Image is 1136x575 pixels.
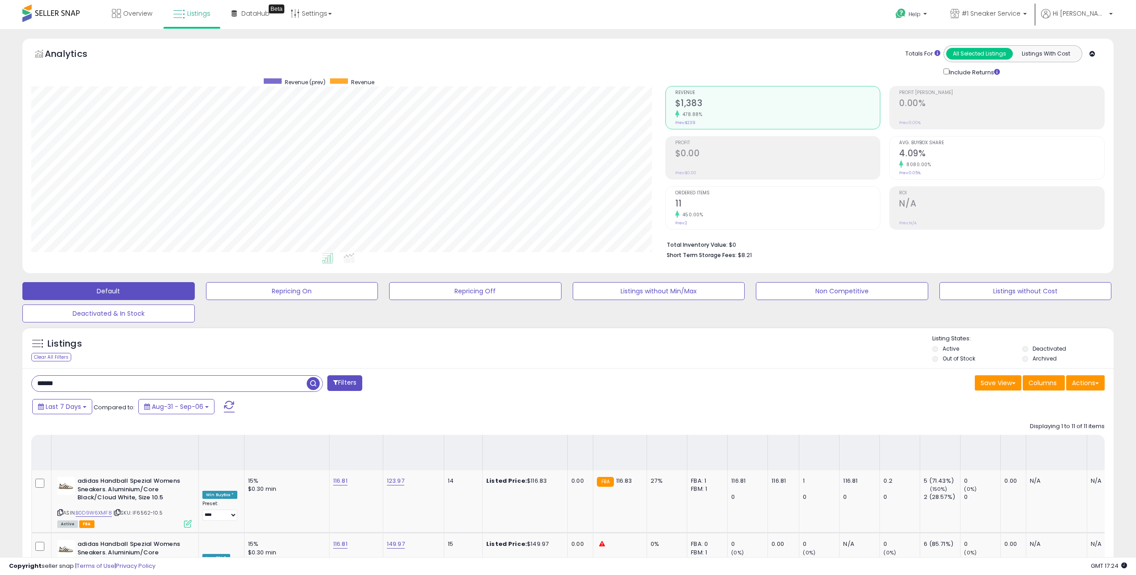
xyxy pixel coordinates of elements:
[285,78,326,86] span: Revenue (prev)
[152,402,203,411] span: Aug-31 - Sep-06
[899,170,921,176] small: Prev: 0.05%
[486,476,527,485] b: Listed Price:
[731,549,744,556] small: (0%)
[57,477,75,495] img: 31c2aZHGACL._SL40_.jpg
[675,120,695,125] small: Prev: $239
[679,111,703,118] small: 478.88%
[387,476,404,485] a: 123.97
[248,549,322,557] div: $0.30 min
[932,335,1114,343] p: Listing States:
[888,1,936,29] a: Help
[962,9,1020,18] span: #1 Sneaker Service
[1012,48,1079,60] button: Listings With Cost
[57,477,192,527] div: ASIN:
[448,540,476,548] div: 15
[883,549,896,556] small: (0%)
[1066,375,1105,390] button: Actions
[731,493,767,501] div: 0
[573,282,745,300] button: Listings without Min/Max
[772,477,792,485] div: 116.81
[76,509,112,517] a: B0D9W6XMF8
[46,402,81,411] span: Last 7 Days
[946,48,1013,60] button: All Selected Listings
[32,399,92,414] button: Last 7 Days
[883,557,920,565] div: 0
[772,540,792,548] div: 0.00
[903,161,931,168] small: 8080.00%
[667,251,737,259] b: Short Term Storage Fees:
[930,485,947,493] small: (150%)
[691,549,720,557] div: FBM: 1
[241,9,270,18] span: DataHub
[1030,477,1080,485] div: N/A
[679,211,703,218] small: 450.00%
[731,477,767,485] div: 116.81
[899,220,917,226] small: Prev: N/A
[924,557,960,565] div: 0 (0%)
[883,477,920,485] div: 0.2
[803,493,839,501] div: 0
[57,520,78,528] span: All listings currently available for purchase on Amazon
[899,198,1104,210] h2: N/A
[691,485,720,493] div: FBM: 1
[731,540,767,548] div: 0
[883,493,920,501] div: 0
[77,562,115,570] a: Terms of Use
[47,338,82,350] h5: Listings
[206,282,378,300] button: Repricing On
[803,540,839,548] div: 0
[1033,355,1057,362] label: Archived
[1004,540,1019,548] div: 0.00
[248,477,322,485] div: 15%
[57,540,75,558] img: 31c2aZHGACL._SL40_.jpg
[202,554,230,562] div: Low. FBA *
[943,345,959,352] label: Active
[899,191,1104,196] span: ROI
[964,485,977,493] small: (0%)
[803,477,839,485] div: 1
[1091,562,1127,570] span: 2025-09-14 17:24 GMT
[691,477,720,485] div: FBA: 1
[964,557,1000,565] div: 0
[113,509,163,516] span: | SKU: IF6562-10.5
[675,191,880,196] span: Ordered Items
[731,557,767,565] div: 0
[943,355,975,362] label: Out of Stock
[1033,345,1066,352] label: Deactivated
[675,90,880,95] span: Revenue
[202,491,237,499] div: Win BuyBox *
[486,540,561,548] div: $149.97
[964,477,1000,485] div: 0
[939,282,1112,300] button: Listings without Cost
[45,47,105,62] h5: Analytics
[187,9,210,18] span: Listings
[486,540,527,548] b: Listed Price:
[899,141,1104,146] span: Avg. Buybox Share
[138,399,214,414] button: Aug-31 - Sep-06
[9,562,42,570] strong: Copyright
[333,540,347,549] a: 116.81
[116,562,155,570] a: Privacy Policy
[1030,422,1105,431] div: Displaying 1 to 11 of 11 items
[94,403,135,412] span: Compared to:
[248,540,322,548] div: 15%
[895,8,906,19] i: Get Help
[123,9,152,18] span: Overview
[675,170,696,176] small: Prev: $0.00
[269,4,284,13] div: Tooltip anchor
[899,120,921,125] small: Prev: 0.00%
[667,239,1098,249] li: $0
[1004,477,1019,485] div: 0.00
[571,540,586,548] div: 0.00
[843,477,879,485] div: 116.81
[964,493,1000,501] div: 0
[909,10,921,18] span: Help
[675,148,880,160] h2: $0.00
[77,540,186,567] b: adidas Handball Spezial Womens Sneakers. Aluminium/Core Black/Cloud White, Size 11
[387,540,405,549] a: 149.97
[77,477,186,504] b: adidas Handball Spezial Womens Sneakers. Aluminium/Core Black/Cloud White, Size 10.5
[675,98,880,110] h2: $1,383
[675,141,880,146] span: Profit
[937,67,1011,77] div: Include Returns
[924,477,960,485] div: 5 (71.43%)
